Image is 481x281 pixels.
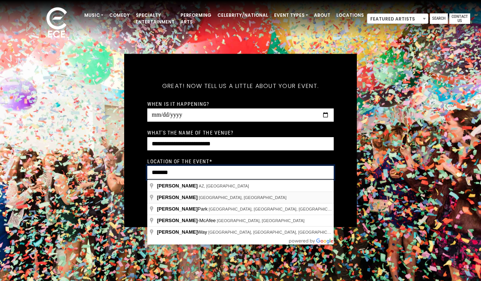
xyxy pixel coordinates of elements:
[333,9,367,22] a: Locations
[311,9,333,22] a: About
[449,13,470,24] a: Contact Us
[214,9,271,22] a: Celebrity/National
[157,183,198,189] span: [PERSON_NAME]
[208,230,341,234] span: [GEOGRAPHIC_DATA], [GEOGRAPHIC_DATA], [GEOGRAPHIC_DATA]
[157,229,198,235] span: [PERSON_NAME]
[81,9,106,22] a: Music
[157,218,217,223] span: -McAfee
[157,206,198,212] span: [PERSON_NAME]
[147,73,334,100] h5: Great! Now tell us a little about your event.
[209,207,342,211] span: [GEOGRAPHIC_DATA], [GEOGRAPHIC_DATA], [GEOGRAPHIC_DATA]
[38,5,75,41] img: ece_new_logo_whitev2-1.png
[157,229,208,235] span: Way
[157,195,198,200] span: [PERSON_NAME]
[106,9,133,22] a: Comedy
[177,9,214,28] a: Performing Arts
[157,218,198,223] span: [PERSON_NAME]
[199,184,249,188] span: AZ, [GEOGRAPHIC_DATA]
[271,9,311,22] a: Event Types
[147,129,233,136] label: What's the name of the venue?
[367,13,428,24] span: Featured Artists
[147,158,212,165] label: Location of the event
[430,13,448,24] a: Search
[157,206,209,212] span: Park
[133,9,177,28] a: Specialty Entertainment
[199,195,286,200] span: [GEOGRAPHIC_DATA], [GEOGRAPHIC_DATA]
[217,218,304,223] span: [GEOGRAPHIC_DATA], [GEOGRAPHIC_DATA]
[147,101,210,107] label: When is it happening?
[367,14,428,24] span: Featured Artists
